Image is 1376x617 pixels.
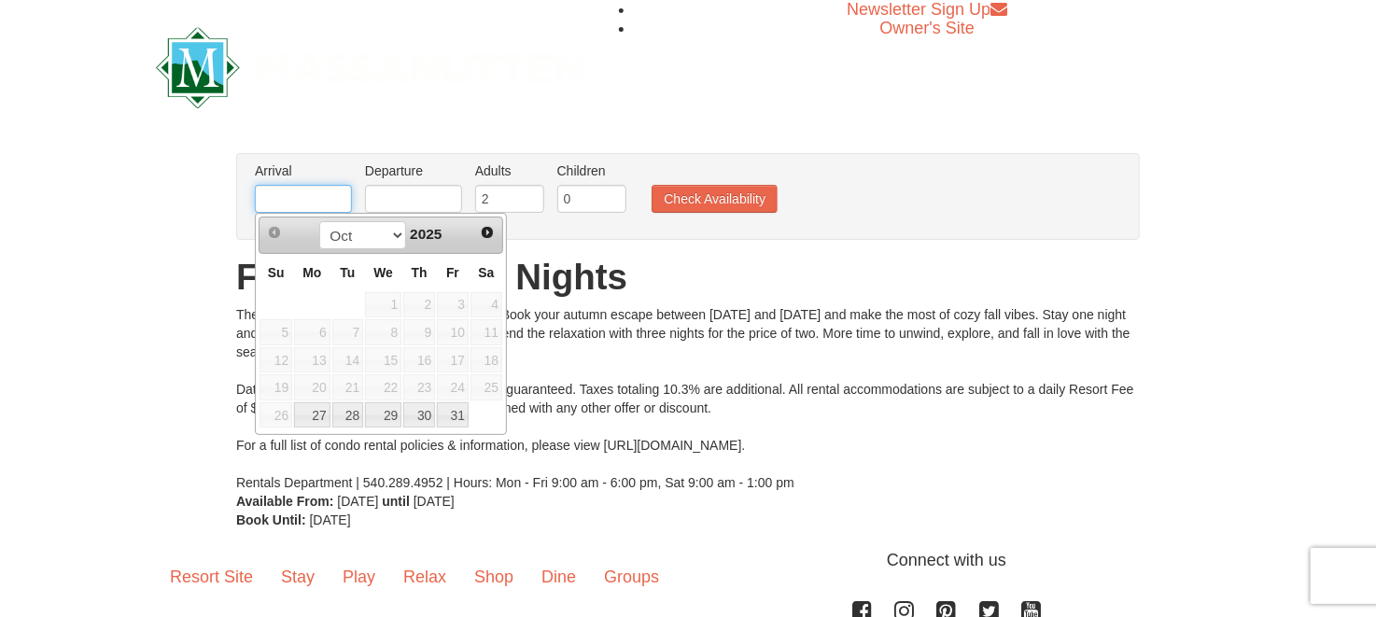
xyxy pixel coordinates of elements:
[156,548,1220,573] p: Connect with us
[268,265,285,280] span: Sunday
[474,219,500,245] a: Next
[590,548,673,606] a: Groups
[236,512,306,527] strong: Book Until:
[403,402,435,428] a: 30
[402,401,436,429] td: available
[365,292,401,318] span: 1
[365,319,401,345] span: 8
[470,291,503,319] td: unAvailable
[470,319,502,345] span: 11
[470,374,502,400] span: 25
[436,291,470,319] td: unAvailable
[414,494,455,509] span: [DATE]
[403,319,435,345] span: 9
[402,318,436,346] td: unAvailable
[259,346,293,374] td: unAvailable
[302,265,321,280] span: Monday
[436,373,470,401] td: unAvailable
[389,548,460,606] a: Relax
[293,373,330,401] td: unAvailable
[527,548,590,606] a: Dine
[880,19,975,37] a: Owner's Site
[402,373,436,401] td: unAvailable
[236,305,1140,492] div: The longer you stay, the more nights you get! Book your autumn escape between [DATE] and [DATE] a...
[652,185,778,213] button: Check Availability
[260,402,292,428] span: 26
[470,292,502,318] span: 4
[365,374,401,400] span: 22
[236,259,1140,296] h1: Falling for More Nights
[478,265,494,280] span: Saturday
[437,374,469,400] span: 24
[373,265,393,280] span: Wednesday
[293,346,330,374] td: unAvailable
[475,161,544,180] label: Adults
[332,347,364,373] span: 14
[156,548,267,606] a: Resort Site
[332,374,364,400] span: 21
[294,347,330,373] span: 13
[294,319,330,345] span: 6
[412,265,428,280] span: Thursday
[255,161,352,180] label: Arrival
[293,318,330,346] td: unAvailable
[267,225,282,240] span: Prev
[365,402,401,428] a: 29
[259,401,293,429] td: unAvailable
[437,292,469,318] span: 3
[331,373,365,401] td: unAvailable
[436,401,470,429] td: available
[470,373,503,401] td: unAvailable
[364,346,402,374] td: unAvailable
[337,494,378,509] span: [DATE]
[382,494,410,509] strong: until
[460,548,527,606] a: Shop
[329,548,389,606] a: Play
[470,346,503,374] td: unAvailable
[236,494,334,509] strong: Available From:
[364,291,402,319] td: unAvailable
[365,347,401,373] span: 15
[437,347,469,373] span: 17
[436,346,470,374] td: unAvailable
[260,347,292,373] span: 12
[156,27,583,108] img: Massanutten Resort Logo
[437,402,469,428] a: 31
[331,346,365,374] td: unAvailable
[403,374,435,400] span: 23
[294,374,330,400] span: 20
[436,318,470,346] td: unAvailable
[364,401,402,429] td: available
[332,402,364,428] a: 28
[364,318,402,346] td: unAvailable
[267,548,329,606] a: Stay
[156,43,583,87] a: Massanutten Resort
[365,161,462,180] label: Departure
[470,347,502,373] span: 18
[470,318,503,346] td: unAvailable
[331,318,365,346] td: unAvailable
[331,401,365,429] td: available
[294,402,330,428] a: 27
[259,373,293,401] td: unAvailable
[557,161,626,180] label: Children
[364,373,402,401] td: unAvailable
[437,319,469,345] span: 10
[402,291,436,319] td: unAvailable
[310,512,351,527] span: [DATE]
[260,374,292,400] span: 19
[260,319,292,345] span: 5
[402,346,436,374] td: unAvailable
[332,319,364,345] span: 7
[403,347,435,373] span: 16
[340,265,355,280] span: Tuesday
[446,265,459,280] span: Friday
[261,219,288,245] a: Prev
[293,401,330,429] td: available
[403,292,435,318] span: 2
[410,226,442,242] span: 2025
[480,225,495,240] span: Next
[259,318,293,346] td: unAvailable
